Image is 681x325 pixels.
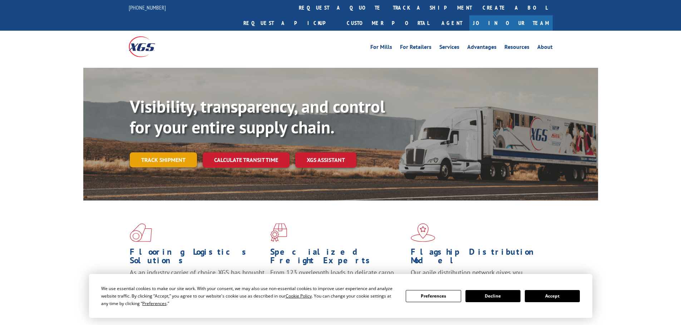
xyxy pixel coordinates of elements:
[286,293,312,299] span: Cookie Policy
[370,44,392,52] a: For Mills
[465,290,520,302] button: Decline
[411,248,546,268] h1: Flagship Distribution Model
[525,290,580,302] button: Accept
[238,15,341,31] a: Request a pickup
[434,15,469,31] a: Agent
[400,44,431,52] a: For Retailers
[142,300,167,306] span: Preferences
[341,15,434,31] a: Customer Portal
[270,248,405,268] h1: Specialized Freight Experts
[411,268,542,285] span: Our agile distribution network gives you nationwide inventory management on demand.
[439,44,459,52] a: Services
[130,152,197,167] a: Track shipment
[469,15,553,31] a: Join Our Team
[89,274,592,318] div: Cookie Consent Prompt
[504,44,529,52] a: Resources
[270,223,287,242] img: xgs-icon-focused-on-flooring-red
[537,44,553,52] a: About
[129,4,166,11] a: [PHONE_NUMBER]
[130,95,385,138] b: Visibility, transparency, and control for your entire supply chain.
[411,223,435,242] img: xgs-icon-flagship-distribution-model-red
[101,285,397,307] div: We use essential cookies to make our site work. With your consent, we may also use non-essential ...
[467,44,497,52] a: Advantages
[130,248,265,268] h1: Flooring Logistics Solutions
[130,223,152,242] img: xgs-icon-total-supply-chain-intelligence-red
[130,268,265,294] span: As an industry carrier of choice, XGS has brought innovation and dedication to flooring logistics...
[406,290,461,302] button: Preferences
[295,152,356,168] a: XGS ASSISTANT
[270,268,405,300] p: From 123 overlength loads to delicate cargo, our experienced staff knows the best way to move you...
[203,152,290,168] a: Calculate transit time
